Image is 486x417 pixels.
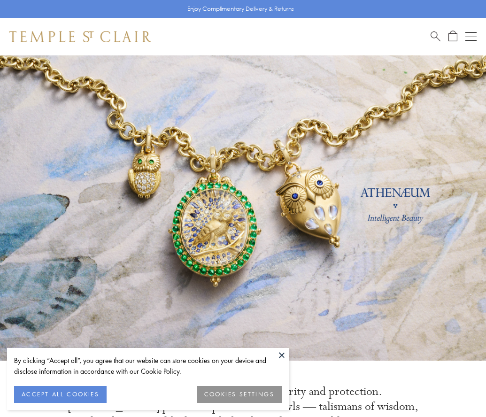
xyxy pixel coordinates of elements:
[431,31,440,42] a: Search
[14,355,282,377] div: By clicking “Accept all”, you agree that our website can store cookies on your device and disclos...
[9,31,151,42] img: Temple St. Clair
[197,386,282,403] button: COOKIES SETTINGS
[465,31,477,42] button: Open navigation
[187,4,294,14] p: Enjoy Complimentary Delivery & Returns
[14,386,107,403] button: ACCEPT ALL COOKIES
[448,31,457,42] a: Open Shopping Bag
